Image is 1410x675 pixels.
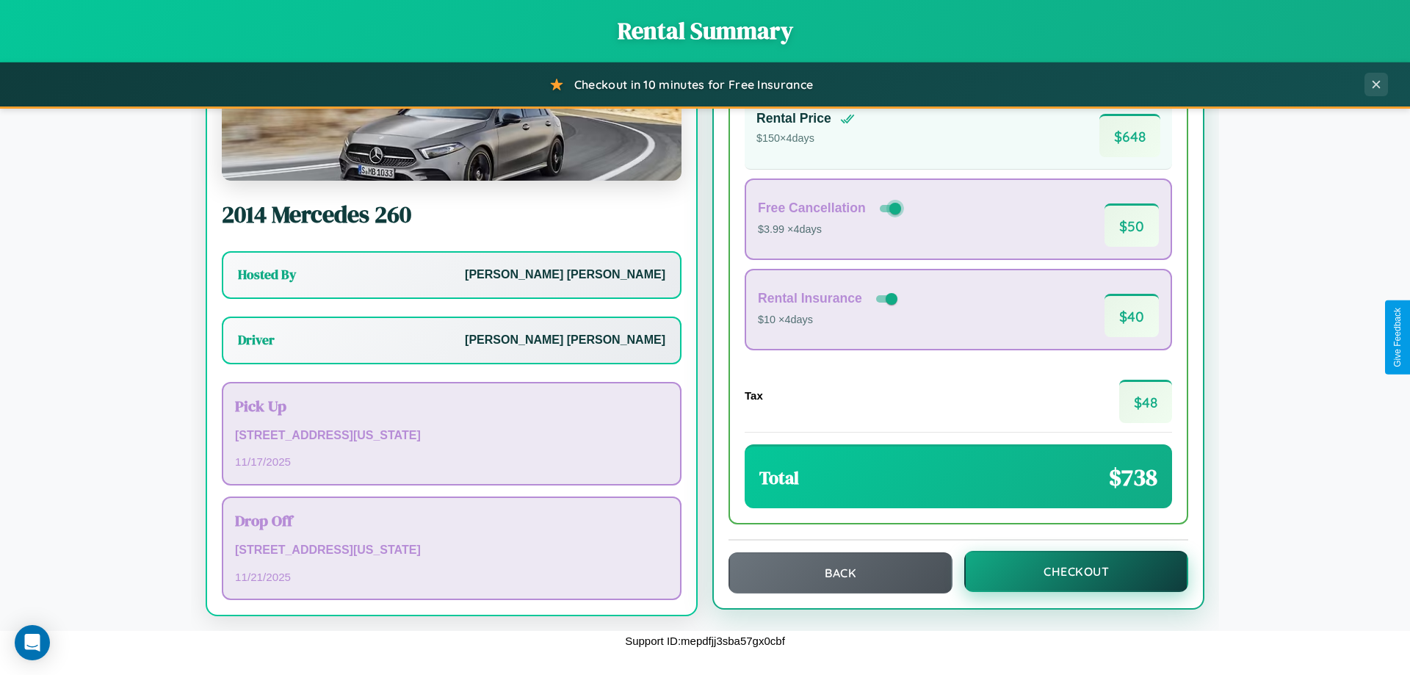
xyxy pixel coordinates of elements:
[238,266,296,284] h3: Hosted By
[235,510,668,531] h3: Drop Off
[235,567,668,587] p: 11 / 21 / 2025
[235,425,668,447] p: [STREET_ADDRESS][US_STATE]
[758,311,900,330] p: $10 × 4 days
[1109,461,1157,494] span: $ 738
[235,395,668,416] h3: Pick Up
[235,452,668,472] p: 11 / 17 / 2025
[758,220,904,239] p: $3.99 × 4 days
[15,15,1395,47] h1: Rental Summary
[745,389,763,402] h4: Tax
[1099,114,1160,157] span: $ 648
[756,129,855,148] p: $ 150 × 4 days
[756,111,831,126] h4: Rental Price
[1392,308,1403,367] div: Give Feedback
[759,466,799,490] h3: Total
[465,330,665,351] p: [PERSON_NAME] [PERSON_NAME]
[1104,294,1159,337] span: $ 40
[465,264,665,286] p: [PERSON_NAME] [PERSON_NAME]
[235,540,668,561] p: [STREET_ADDRESS][US_STATE]
[964,551,1188,592] button: Checkout
[758,201,866,216] h4: Free Cancellation
[1119,380,1172,423] span: $ 48
[625,631,785,651] p: Support ID: mepdfjj3sba57gx0cbf
[758,291,862,306] h4: Rental Insurance
[728,552,952,593] button: Back
[238,331,275,349] h3: Driver
[574,77,813,92] span: Checkout in 10 minutes for Free Insurance
[222,198,681,231] h2: 2014 Mercedes 260
[1104,203,1159,247] span: $ 50
[15,625,50,660] div: Open Intercom Messenger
